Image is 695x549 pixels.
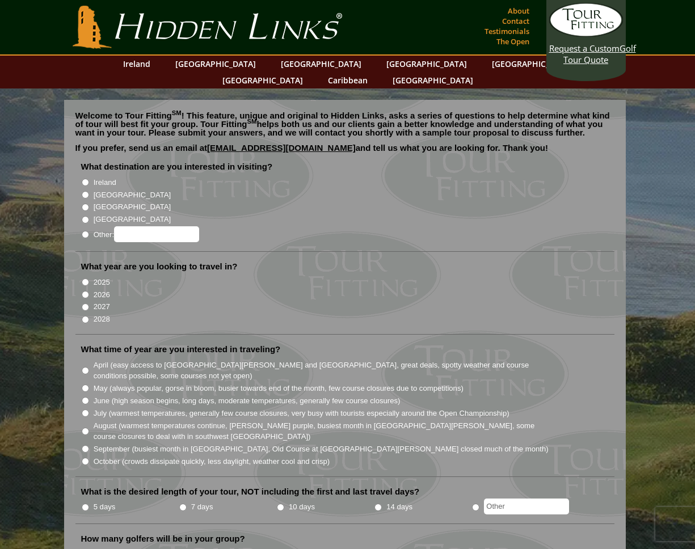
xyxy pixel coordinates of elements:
label: What year are you looking to travel in? [81,261,238,272]
label: September (busiest month in [GEOGRAPHIC_DATA], Old Course at [GEOGRAPHIC_DATA][PERSON_NAME] close... [94,444,549,455]
label: 2028 [94,314,110,325]
label: August (warmest temperatures continue, [PERSON_NAME] purple, busiest month in [GEOGRAPHIC_DATA][P... [94,420,550,442]
a: Request a CustomGolf Tour Quote [549,3,623,65]
label: May (always popular, gorse in bloom, busier towards end of the month, few course closures due to ... [94,383,464,394]
a: Ireland [117,56,156,72]
sup: SM [172,109,182,116]
label: Other: [94,226,199,242]
p: Welcome to Tour Fitting ! This feature, unique and original to Hidden Links, asks a series of que... [75,111,614,137]
label: What time of year are you interested in traveling? [81,344,281,355]
a: Contact [499,13,532,29]
label: [GEOGRAPHIC_DATA] [94,189,171,201]
a: The Open [494,33,532,49]
a: Testimonials [482,23,532,39]
p: If you prefer, send us an email at and tell us what you are looking for. Thank you! [75,143,614,161]
span: Request a Custom [549,43,620,54]
a: [EMAIL_ADDRESS][DOMAIN_NAME] [207,143,356,153]
label: June (high season begins, long days, moderate temperatures, generally few course closures) [94,395,401,407]
label: 14 days [386,501,412,513]
sup: SM [247,118,257,125]
a: [GEOGRAPHIC_DATA] [217,72,309,88]
label: [GEOGRAPHIC_DATA] [94,214,171,225]
label: 2027 [94,301,110,312]
input: Other: [114,226,199,242]
a: About [505,3,532,19]
input: Other [484,499,569,514]
label: 7 days [191,501,213,513]
a: [GEOGRAPHIC_DATA] [275,56,367,72]
label: April (easy access to [GEOGRAPHIC_DATA][PERSON_NAME] and [GEOGRAPHIC_DATA], great deals, spotty w... [94,360,550,382]
label: July (warmest temperatures, generally few course closures, very busy with tourists especially aro... [94,408,509,419]
label: What destination are you interested in visiting? [81,161,273,172]
label: October (crowds dissipate quickly, less daylight, weather cool and crisp) [94,456,330,467]
a: Caribbean [322,72,373,88]
label: What is the desired length of your tour, NOT including the first and last travel days? [81,486,420,497]
label: 5 days [94,501,116,513]
a: [GEOGRAPHIC_DATA] [170,56,262,72]
a: [GEOGRAPHIC_DATA] [381,56,473,72]
label: 2025 [94,277,110,288]
label: Ireland [94,177,116,188]
label: 2026 [94,289,110,301]
label: [GEOGRAPHIC_DATA] [94,201,171,213]
a: [GEOGRAPHIC_DATA] [387,72,479,88]
label: How many golfers will be in your group? [81,533,245,544]
label: 10 days [289,501,315,513]
a: [GEOGRAPHIC_DATA] [486,56,578,72]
